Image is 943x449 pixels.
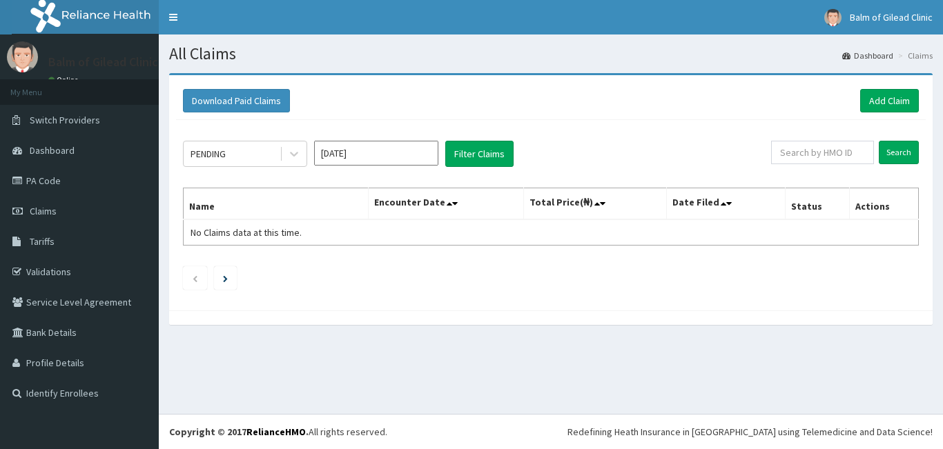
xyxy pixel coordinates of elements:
span: Claims [30,205,57,217]
th: Actions [849,188,918,220]
span: No Claims data at this time. [191,226,302,239]
a: Next page [223,272,228,284]
th: Date Filed [667,188,786,220]
th: Encounter Date [369,188,523,220]
a: Dashboard [842,50,893,61]
span: Balm of Gilead Clinic [850,11,933,23]
span: Tariffs [30,235,55,248]
p: Balm of Gilead Clinic [48,56,158,68]
footer: All rights reserved. [159,414,943,449]
a: Add Claim [860,89,919,112]
li: Claims [895,50,933,61]
a: RelianceHMO [246,426,306,438]
th: Total Price(₦) [523,188,667,220]
span: Switch Providers [30,114,100,126]
input: Select Month and Year [314,141,438,166]
img: User Image [7,41,38,72]
button: Download Paid Claims [183,89,290,112]
a: Online [48,75,81,85]
input: Search [879,141,919,164]
button: Filter Claims [445,141,514,167]
input: Search by HMO ID [771,141,874,164]
div: Redefining Heath Insurance in [GEOGRAPHIC_DATA] using Telemedicine and Data Science! [567,425,933,439]
strong: Copyright © 2017 . [169,426,309,438]
h1: All Claims [169,45,933,63]
img: User Image [824,9,842,26]
span: Dashboard [30,144,75,157]
th: Status [786,188,850,220]
a: Previous page [192,272,198,284]
th: Name [184,188,369,220]
div: PENDING [191,147,226,161]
